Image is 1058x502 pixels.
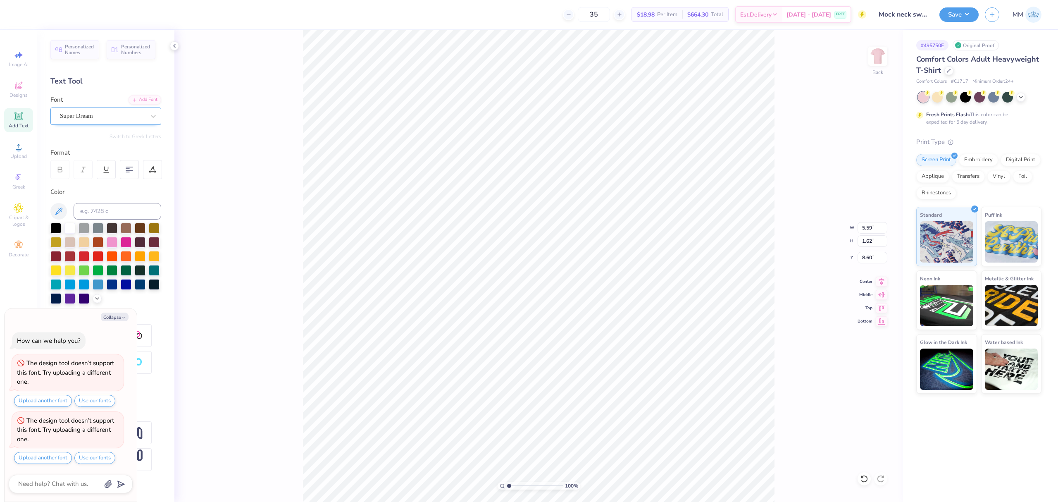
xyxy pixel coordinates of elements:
input: e.g. 7428 c [74,203,161,220]
div: Rhinestones [916,187,956,199]
span: Comfort Colors Adult Heavyweight T-Shirt [916,54,1039,75]
div: Color [50,187,161,197]
div: Vinyl [987,170,1010,183]
div: Text Tool [50,76,161,87]
img: Neon Ink [920,285,973,326]
div: Transfers [952,170,985,183]
span: Personalized Names [65,44,94,55]
span: Bottom [858,318,872,324]
div: Add Font [129,95,161,105]
button: Upload another font [14,395,72,407]
div: Original Proof [953,40,999,50]
button: Use our fonts [74,395,115,407]
span: 100 % [565,482,578,490]
div: Print Type [916,137,1041,147]
div: Back [872,69,883,76]
span: Water based Ink [985,338,1023,347]
div: Digital Print [1001,154,1041,166]
div: Screen Print [916,154,956,166]
button: Switch to Greek Letters [110,133,161,140]
span: Top [858,305,872,311]
img: Glow in the Dark Ink [920,349,973,390]
img: Standard [920,221,973,263]
div: The design tool doesn’t support this font. Try uploading a different one. [17,416,114,443]
img: Puff Ink [985,221,1038,263]
span: Personalized Numbers [121,44,150,55]
strong: Fresh Prints Flash: [926,111,970,118]
span: Center [858,279,872,284]
span: Neon Ink [920,274,940,283]
img: Back [870,48,886,65]
div: The design tool doesn’t support this font. Try uploading a different one. [17,359,114,386]
span: Decorate [9,251,29,258]
span: Image AI [9,61,29,68]
button: Use our fonts [74,452,115,464]
input: – – [578,7,610,22]
button: Upload another font [14,452,72,464]
img: Mariah Myssa Salurio [1025,7,1041,23]
div: Format [50,148,162,158]
img: Metallic & Glitter Ink [985,285,1038,326]
div: This color can be expedited for 5 day delivery. [926,111,1028,126]
span: Metallic & Glitter Ink [985,274,1034,283]
div: # 495750E [916,40,948,50]
span: Minimum Order: 24 + [972,78,1014,85]
div: Applique [916,170,949,183]
span: FREE [836,12,845,17]
button: Collapse [101,313,129,321]
span: Glow in the Dark Ink [920,338,967,347]
span: Add Text [9,122,29,129]
span: [DATE] - [DATE] [786,10,831,19]
div: Foil [1013,170,1032,183]
a: MM [1013,7,1041,23]
span: Standard [920,210,942,219]
span: Designs [10,92,28,98]
span: Greek [12,184,25,190]
span: Clipart & logos [4,214,33,227]
span: Middle [858,292,872,298]
span: Est. Delivery [740,10,772,19]
span: Upload [10,153,27,160]
span: Puff Ink [985,210,1002,219]
span: Comfort Colors [916,78,947,85]
span: $664.30 [687,10,708,19]
input: Untitled Design [872,6,933,23]
div: Embroidery [959,154,998,166]
span: Total [711,10,723,19]
span: $18.98 [637,10,655,19]
label: Font [50,95,63,105]
img: Water based Ink [985,349,1038,390]
div: How can we help you? [17,337,81,345]
button: Save [939,7,979,22]
span: MM [1013,10,1023,19]
span: # C1717 [951,78,968,85]
span: Per Item [657,10,677,19]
